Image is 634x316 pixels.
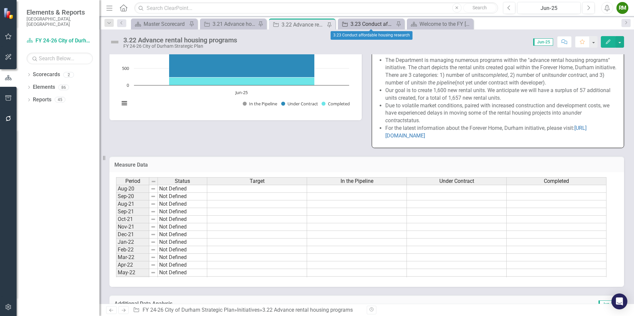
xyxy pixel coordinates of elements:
a: [URL][DOMAIN_NAME] [385,125,587,139]
div: Master Scorecard [144,20,187,28]
img: 8DAGhfEEPCf229AAAAAElFTkSuQmCC [151,232,156,237]
h3: Measure Data [114,162,619,168]
a: FY 24-26 City of Durham Strategic Plan [143,307,234,313]
td: Aug-20 [116,185,149,193]
span: Elements & Reports [27,8,93,16]
td: Not Defined [158,185,207,193]
img: 8DAGhfEEPCf229AAAAAElFTkSuQmCC [151,217,156,222]
text: 0 [127,82,129,88]
img: ClearPoint Strategy [3,8,15,19]
button: Show In the Pipeline [243,102,274,106]
li: The Department is managing numerous programs within the "advance rental housing programs" initiat... [385,57,617,87]
td: Sep-20 [116,193,149,200]
text: Under Contract [287,101,318,107]
span: Status [175,178,190,184]
input: Search ClearPoint... [134,2,498,14]
g: Completed, bar series 3 of 3 with 1 bar. [169,78,315,85]
img: 8DAGhfEEPCf229AAAAAElFTkSuQmCC [151,186,156,191]
a: 3.23 Conduct affordable housing research [340,20,394,28]
div: Chart. Highcharts interactive chart. [116,14,355,114]
em: in the pipeline [422,79,455,86]
a: Welcome to the FY [DATE]-[DATE] Strategic Plan Landing Page! [409,20,472,28]
a: Elements [33,83,55,91]
td: Not Defined [158,269,207,277]
span: Search [473,5,487,10]
td: Not Defined [158,238,207,246]
text: In the Pipeline [249,101,277,107]
input: Search Below... [27,53,93,64]
path: Jun-25, 229. Completed. [169,78,315,85]
div: Open Intercom Messenger [611,293,627,309]
img: 8DAGhfEEPCf229AAAAAElFTkSuQmCC [151,255,156,260]
div: 3.22 Advance rental housing programs [123,36,237,44]
a: Scorecards [33,71,60,79]
img: 8DAGhfEEPCf229AAAAAElFTkSuQmCC [151,224,156,230]
button: Search [463,3,496,13]
td: Feb-22 [116,246,149,254]
text: 500 [122,65,129,71]
em: completed [483,72,508,78]
path: Jun-25, 858. Under Contract. [169,49,315,78]
button: Show Completed [322,102,347,106]
td: Not Defined [158,208,207,216]
div: 86 [58,84,69,90]
button: Jun-25 [517,2,581,14]
span: Under Contract [439,178,474,184]
td: Mar-22 [116,254,149,261]
td: Not Defined [158,254,207,261]
li: For the latest information about the Forever Home, Durham initiative, please visit: [385,125,617,140]
a: FY 24-26 City of Durham Strategic Plan [27,37,93,45]
li: Our goal is to create 1,600 new rental units. We anticipate we will have a surplus of 57 addition... [385,87,617,102]
img: 8DAGhfEEPCf229AAAAAElFTkSuQmCC [151,239,156,245]
span: Jun-25 [533,38,553,46]
div: 3.22 Advance rental housing programs [262,307,353,313]
span: Completed [544,178,569,184]
img: 8DAGhfEEPCf229AAAAAElFTkSuQmCC [151,179,156,184]
em: under contract [553,72,587,78]
img: 8DAGhfEEPCf229AAAAAElFTkSuQmCC [151,270,156,275]
td: Not Defined [158,246,207,254]
a: Reports [33,96,51,104]
td: Not Defined [158,277,207,284]
span: In the Pipeline [341,178,373,184]
td: Not Defined [158,223,207,231]
img: 8DAGhfEEPCf229AAAAAElFTkSuQmCC [151,247,156,252]
td: Not Defined [158,231,207,238]
li: Due to volatile market conditions, paired with increased construction and development costs, we h... [385,102,617,125]
div: Welcome to the FY [DATE]-[DATE] Strategic Plan Landing Page! [419,20,472,28]
a: Initiatives [237,307,260,313]
div: » » [133,306,362,314]
div: 3.23 Conduct affordable housing research [331,31,412,40]
span: Jun-25 [599,300,618,308]
div: 2 [63,72,74,78]
button: RM [616,2,628,14]
td: Not Defined [158,200,207,208]
td: Jan-22 [116,238,149,246]
div: 45 [55,97,65,103]
td: Apr-22 [116,261,149,269]
td: Not Defined [158,193,207,200]
g: Under Contract, bar series 2 of 3 with 1 bar. [169,49,315,78]
img: 8DAGhfEEPCf229AAAAAElFTkSuQmCC [151,201,156,207]
td: Sep-21 [116,208,149,216]
h3: Additional Data Analysis [114,301,487,307]
td: Not Defined [158,216,207,223]
div: FY 24-26 City of Durham Strategic Plan [123,44,237,49]
text: Jun-25 [235,89,248,95]
span: Target [250,178,265,184]
button: Show Under Contract [281,102,314,106]
div: 3.23 Conduct affordable housing research [350,20,394,28]
td: May-22 [116,269,149,277]
img: Not Defined [109,37,120,47]
text: Completed [328,101,350,107]
img: 8DAGhfEEPCf229AAAAAElFTkSuQmCC [151,194,156,199]
button: View chart menu, Chart [120,99,129,108]
td: Not Defined [158,261,207,269]
td: Dec-21 [116,231,149,238]
img: 8DAGhfEEPCf229AAAAAElFTkSuQmCC [151,209,156,214]
div: Jun-25 [520,4,578,12]
td: Jun-22 [116,277,149,284]
a: Master Scorecard [133,20,187,28]
div: 3.21 Advance home ownership programs [213,20,256,28]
